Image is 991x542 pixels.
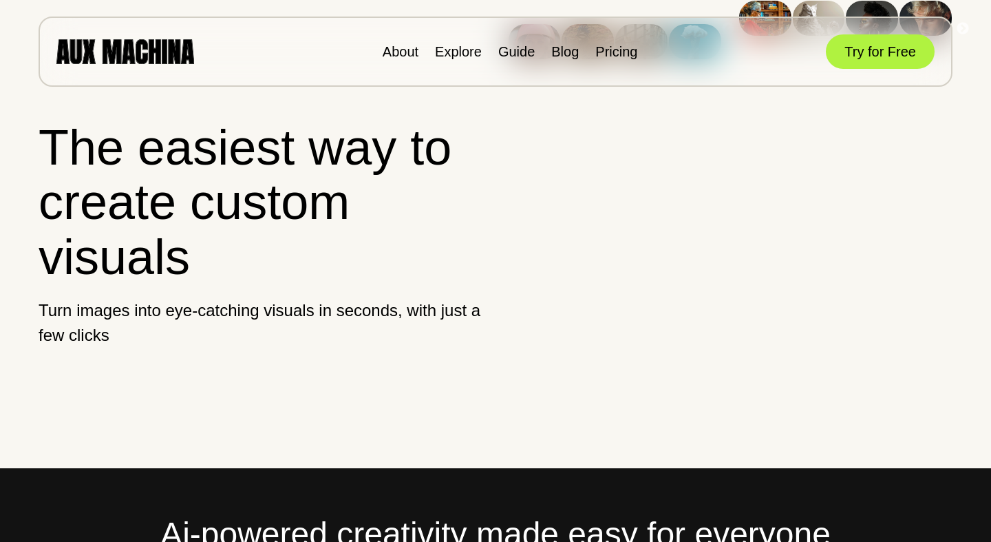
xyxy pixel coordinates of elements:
a: Explore [435,44,482,59]
h1: The easiest way to create custom visuals [39,121,484,284]
img: AUX MACHINA [56,39,194,63]
a: Blog [551,44,579,59]
button: Try for Free [826,34,935,69]
p: Turn images into eye-catching visuals in seconds, with just a few clicks [39,298,484,348]
a: Guide [498,44,535,59]
a: Pricing [595,44,637,59]
a: About [383,44,418,59]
